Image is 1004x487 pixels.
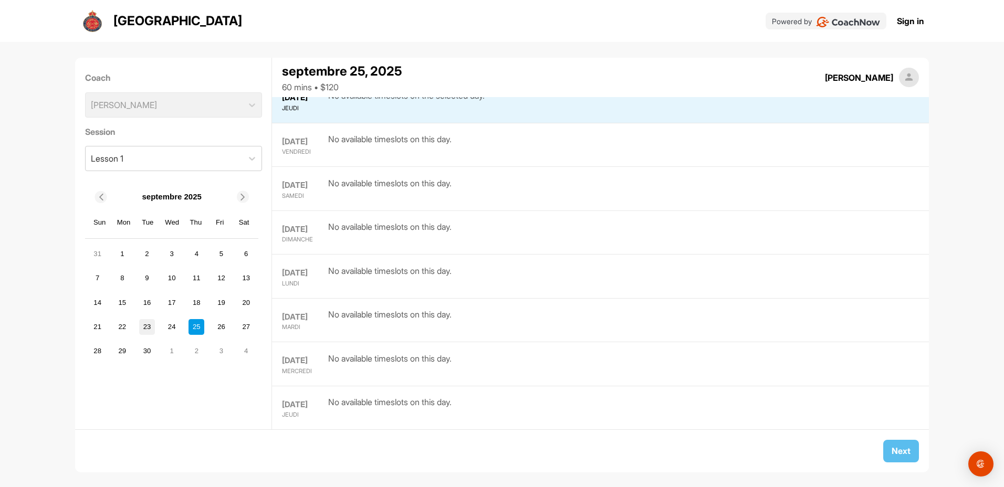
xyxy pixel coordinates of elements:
div: Choose Saturday, September 27th, 2025 [238,319,254,335]
div: SAMEDI [282,192,326,200]
div: 60 mins • $120 [282,81,402,93]
div: Choose Monday, September 15th, 2025 [114,294,130,310]
div: MERCREDI [282,367,326,376]
div: [DATE] [282,355,326,367]
div: Choose Monday, September 1st, 2025 [114,246,130,262]
div: Choose Wednesday, October 1st, 2025 [164,343,180,359]
div: No available timeslots on the selected day. [328,89,485,113]
div: No available timeslots on this day. [328,177,452,200]
div: Choose Saturday, October 4th, 2025 [238,343,254,359]
img: CoachNow [816,17,881,27]
div: Choose Thursday, October 2nd, 2025 [189,343,204,359]
div: Choose Wednesday, September 3rd, 2025 [164,246,180,262]
img: logo [80,8,105,34]
div: Choose Sunday, September 14th, 2025 [90,294,106,310]
div: [DATE] [282,311,326,323]
div: Choose Saturday, September 20th, 2025 [238,294,254,310]
label: Session [85,125,262,138]
div: [DATE] [282,224,326,236]
div: Choose Wednesday, September 24th, 2025 [164,319,180,335]
div: [DATE] [282,92,326,104]
div: [DATE] [282,399,326,411]
div: No available timeslots on this day. [328,352,452,376]
div: Sun [93,216,107,229]
div: Choose Friday, September 5th, 2025 [214,246,229,262]
div: Choose Saturday, September 13th, 2025 [238,270,254,286]
div: DIMANCHE [282,235,326,244]
div: [DATE] [282,267,326,279]
div: Wed [165,216,179,229]
p: [GEOGRAPHIC_DATA] [113,12,242,30]
div: Choose Saturday, September 6th, 2025 [238,246,254,262]
div: Choose Thursday, September 25th, 2025 [189,319,204,335]
div: Choose Monday, September 8th, 2025 [114,270,130,286]
div: MARDI [282,323,326,332]
div: month 2025-09 [88,245,255,360]
div: No available timeslots on this day. [328,220,452,244]
div: Choose Sunday, September 28th, 2025 [90,343,106,359]
div: septembre 25, 2025 [282,62,402,81]
div: Open Intercom Messenger [968,451,993,477]
div: Thu [189,216,203,229]
div: Choose Tuesday, September 2nd, 2025 [139,246,155,262]
div: [DATE] [282,179,326,192]
div: Choose Friday, September 26th, 2025 [214,319,229,335]
div: JEUDI [282,104,326,113]
div: LUNDI [282,279,326,288]
a: Sign in [897,15,924,27]
p: Powered by [772,16,812,27]
div: Choose Tuesday, September 16th, 2025 [139,294,155,310]
div: Choose Friday, October 3rd, 2025 [214,343,229,359]
div: Choose Friday, September 12th, 2025 [214,270,229,286]
div: Lesson 1 [91,152,123,165]
label: Coach [85,71,262,84]
div: Choose Sunday, September 7th, 2025 [90,270,106,286]
div: Choose Wednesday, September 17th, 2025 [164,294,180,310]
div: No available timeslots on this day. [328,133,452,156]
div: No available timeslots on this day. [328,308,452,332]
div: Choose Monday, September 29th, 2025 [114,343,130,359]
div: [DATE] [282,136,326,148]
div: Choose Monday, September 22nd, 2025 [114,319,130,335]
div: Fri [213,216,227,229]
div: Choose Wednesday, September 10th, 2025 [164,270,180,286]
div: No available timeslots on this day. [328,396,452,419]
div: No available timeslots on this day. [328,264,452,288]
div: VENDREDI [282,147,326,156]
div: Mon [117,216,131,229]
div: Choose Thursday, September 4th, 2025 [189,246,204,262]
div: Choose Tuesday, September 9th, 2025 [139,270,155,286]
button: Next [883,440,919,462]
p: septembre 2025 [142,191,201,203]
div: Choose Thursday, September 18th, 2025 [189,294,204,310]
div: Choose Tuesday, September 23rd, 2025 [139,319,155,335]
div: Choose Sunday, August 31st, 2025 [90,246,106,262]
div: Choose Thursday, September 11th, 2025 [189,270,204,286]
div: JEUDI [282,410,326,419]
div: [PERSON_NAME] [825,71,893,84]
div: Choose Tuesday, September 30th, 2025 [139,343,155,359]
div: Tue [141,216,155,229]
div: Sat [237,216,251,229]
div: Choose Sunday, September 21st, 2025 [90,319,106,335]
img: square_default-ef6cabf814de5a2bf16c804365e32c732080f9872bdf737d349900a9daf73cf9.png [899,68,919,88]
div: Choose Friday, September 19th, 2025 [214,294,229,310]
